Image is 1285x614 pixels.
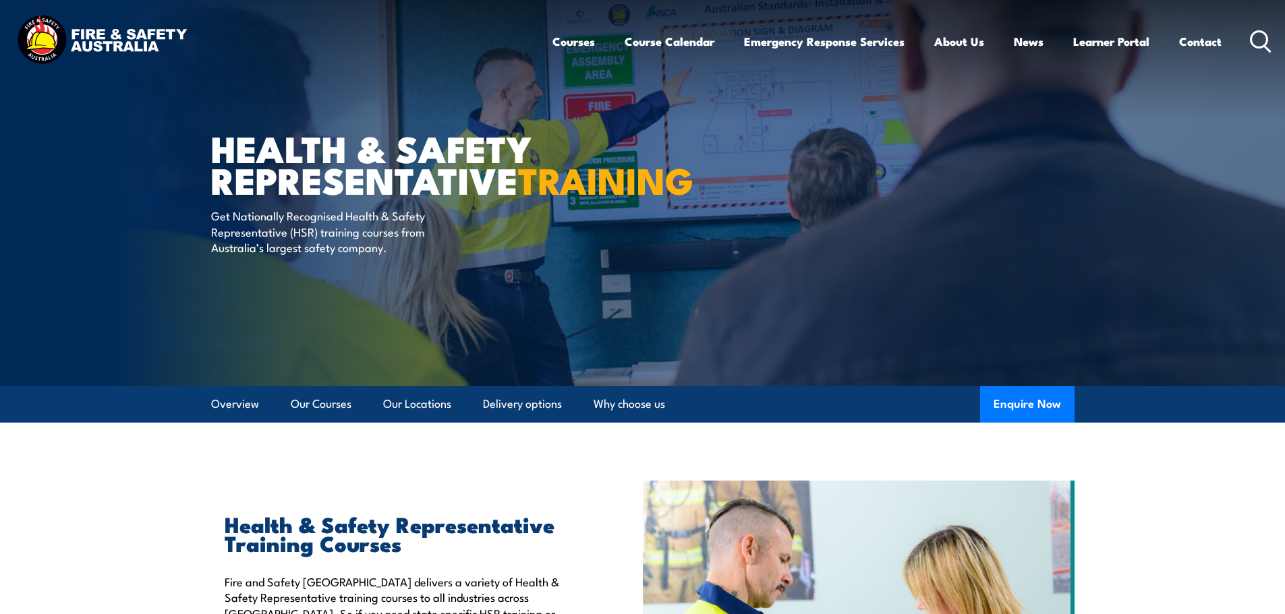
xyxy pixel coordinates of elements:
h1: Health & Safety Representative [211,132,544,195]
a: Emergency Response Services [744,24,905,59]
a: News [1014,24,1044,59]
h2: Health & Safety Representative Training Courses [225,514,581,552]
p: Get Nationally Recognised Health & Safety Representative (HSR) training courses from Australia’s ... [211,208,457,255]
a: Our Courses [291,386,351,422]
a: Delivery options [483,386,562,422]
a: Our Locations [383,386,451,422]
a: Why choose us [594,386,665,422]
a: Course Calendar [625,24,714,59]
a: Overview [211,386,259,422]
a: Contact [1179,24,1222,59]
a: Courses [552,24,595,59]
a: Learner Portal [1073,24,1149,59]
button: Enquire Now [980,386,1075,423]
strong: TRAINING [518,151,693,207]
a: About Us [934,24,984,59]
